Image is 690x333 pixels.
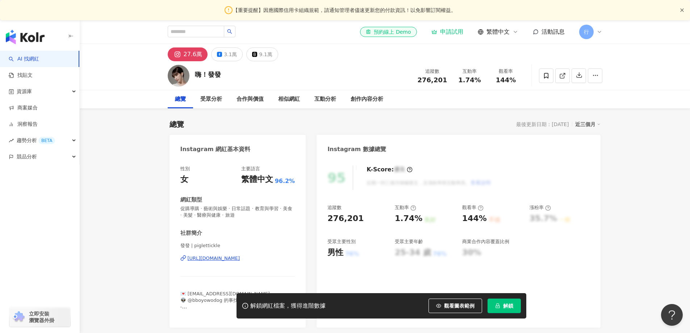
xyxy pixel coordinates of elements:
[327,238,356,245] div: 受眾主要性別
[584,28,589,36] span: 行
[180,196,202,204] div: 網紅類型
[278,95,300,104] div: 相似網紅
[9,72,33,79] a: 找貼文
[259,49,272,59] div: 9.1萬
[431,28,463,36] a: 申請試用
[575,120,601,129] div: 近三個月
[275,177,295,185] span: 96.2%
[241,174,273,185] div: 繁體中文
[367,166,413,174] div: K-Score :
[327,204,342,211] div: 追蹤數
[180,255,295,262] a: [URL][DOMAIN_NAME]
[180,174,188,185] div: 女
[184,49,202,59] div: 27.6萬
[360,27,417,37] a: 預約線上 Demo
[246,47,278,61] button: 9.1萬
[462,204,484,211] div: 觀看率
[250,302,326,310] div: 解鎖網紅檔案，獲得進階數據
[170,119,184,129] div: 總覽
[233,6,456,14] span: 【重要提醒】因應國際信用卡組織規範，請通知管理者儘速更新您的付款資訊！以免影響訂閱權益。
[530,204,551,211] div: 漲粉率
[180,242,295,249] span: 發發 | piglettickle
[180,229,202,237] div: 社群簡介
[175,95,186,104] div: 總覽
[224,49,237,59] div: 3.1萬
[195,70,221,79] div: 嗨！發發
[366,28,411,36] div: 預約線上 Demo
[503,303,513,309] span: 解鎖
[680,8,684,13] button: close
[395,238,423,245] div: 受眾主要年齡
[418,76,447,84] span: 276,201
[9,138,14,143] span: rise
[428,299,482,313] button: 觀看圖表範例
[241,166,260,172] div: 主要語言
[418,68,447,75] div: 追蹤數
[462,213,487,224] div: 144%
[180,145,251,153] div: Instagram 網紅基本資料
[492,68,520,75] div: 觀看率
[327,213,364,224] div: 276,201
[180,205,295,218] span: 促購導購 · 藝術與娛樂 · 日常話題 · 教育與學習 · 美食 · 美髮 · 醫療與健康 · 旅遊
[351,95,383,104] div: 創作內容分析
[395,204,416,211] div: 互動率
[9,121,38,128] a: 洞察報告
[168,47,208,61] button: 27.6萬
[200,95,222,104] div: 受眾分析
[486,28,510,36] span: 繁體中文
[516,121,569,127] div: 最後更新日期：[DATE]
[180,166,190,172] div: 性別
[9,104,38,112] a: 商案媒合
[456,68,484,75] div: 互動率
[12,311,26,323] img: chrome extension
[188,255,240,262] div: [URL][DOMAIN_NAME]
[458,76,481,84] span: 1.74%
[541,28,565,35] span: 活動訊息
[495,303,500,308] span: lock
[395,213,422,224] div: 1.74%
[17,83,32,100] span: 資源庫
[462,238,509,245] div: 商業合作內容覆蓋比例
[17,132,55,149] span: 趨勢分析
[496,76,516,84] span: 144%
[237,95,264,104] div: 合作與價值
[211,47,243,61] button: 3.1萬
[29,311,54,324] span: 立即安裝 瀏覽器外掛
[327,247,343,258] div: 男性
[488,299,521,313] button: 解鎖
[38,137,55,144] div: BETA
[17,149,37,165] span: 競品分析
[9,55,39,63] a: searchAI 找網紅
[6,30,45,44] img: logo
[327,145,386,153] div: Instagram 數據總覽
[168,65,189,87] img: KOL Avatar
[9,307,70,327] a: chrome extension立即安裝 瀏覽器外掛
[444,303,474,309] span: 觀看圖表範例
[314,95,336,104] div: 互動分析
[680,8,684,12] span: close
[227,29,232,34] span: search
